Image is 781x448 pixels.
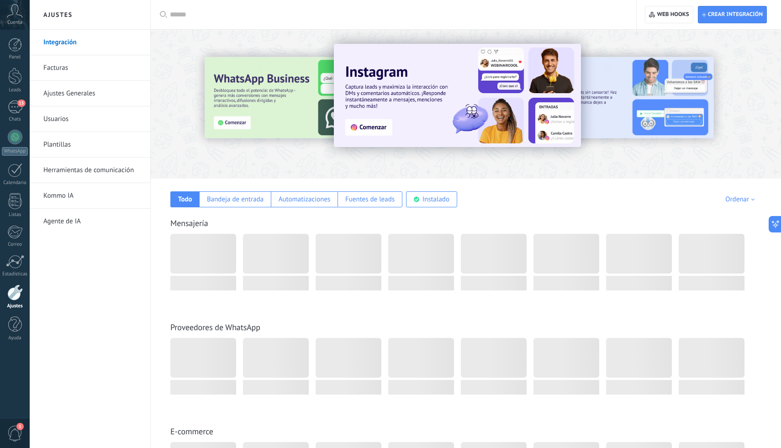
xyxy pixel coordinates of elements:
[43,106,141,132] a: Usuarios
[170,322,260,332] a: Proveedores de WhatsApp
[334,44,581,147] img: Slide 1
[43,209,141,234] a: Agente de IA
[30,81,150,106] li: Ajustes Generales
[30,106,150,132] li: Usuarios
[725,195,758,204] div: Ordenar
[43,132,141,158] a: Plantillas
[2,212,28,218] div: Listas
[279,195,331,204] div: Automatizaciones
[2,242,28,248] div: Correo
[43,183,141,209] a: Kommo IA
[43,55,141,81] a: Facturas
[30,158,150,183] li: Herramientas de comunicación
[708,11,763,18] span: Crear integración
[645,6,693,23] button: Web hooks
[657,11,689,18] span: Web hooks
[2,147,28,156] div: WhatsApp
[422,195,449,204] div: Instalado
[2,303,28,309] div: Ajustes
[17,100,25,107] span: 15
[2,54,28,60] div: Panel
[7,20,22,26] span: Cuenta
[345,195,395,204] div: Fuentes de leads
[43,81,141,106] a: Ajustes Generales
[43,30,141,55] a: Integración
[2,335,28,341] div: Ayuda
[178,195,192,204] div: Todo
[30,183,150,209] li: Kommo IA
[43,158,141,183] a: Herramientas de comunicación
[519,57,714,138] img: Slide 2
[30,209,150,234] li: Agente de IA
[16,423,24,430] span: 1
[30,55,150,81] li: Facturas
[170,426,213,437] a: E-commerce
[2,180,28,186] div: Calendario
[170,218,208,228] a: Mensajería
[2,87,28,93] div: Leads
[698,6,767,23] button: Crear integración
[2,116,28,122] div: Chats
[30,30,150,55] li: Integración
[205,57,399,138] img: Slide 3
[207,195,264,204] div: Bandeja de entrada
[2,271,28,277] div: Estadísticas
[30,132,150,158] li: Plantillas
